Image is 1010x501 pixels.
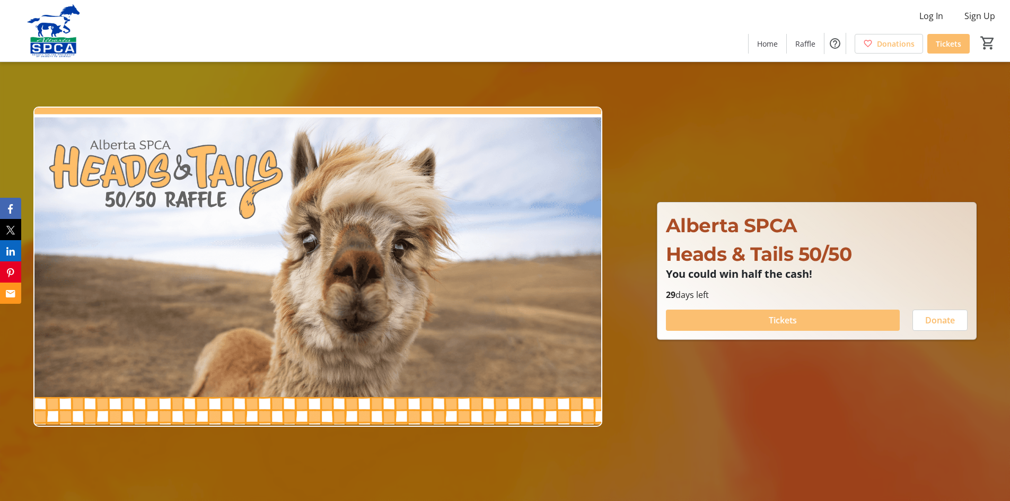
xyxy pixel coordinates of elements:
span: Sign Up [964,10,995,22]
button: Sign Up [956,7,1004,24]
a: Raffle [787,34,824,54]
span: Donations [877,38,915,49]
p: days left [666,288,968,301]
img: Alberta SPCA's Logo [6,4,101,57]
span: Donate [925,314,955,327]
p: You could win half the cash! [666,268,968,280]
button: Cart [978,33,997,52]
button: Donate [912,310,968,331]
a: Tickets [927,34,970,54]
button: Help [824,33,846,54]
span: Home [757,38,778,49]
a: Home [749,34,786,54]
span: Heads & Tails 50/50 [666,242,852,266]
span: Tickets [769,314,797,327]
button: Log In [911,7,952,24]
button: Tickets [666,310,900,331]
span: Raffle [795,38,815,49]
span: Log In [919,10,943,22]
img: Campaign CTA Media Photo [33,107,602,427]
span: Tickets [936,38,961,49]
a: Donations [855,34,923,54]
span: Alberta SPCA [666,214,797,237]
span: 29 [666,289,675,301]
